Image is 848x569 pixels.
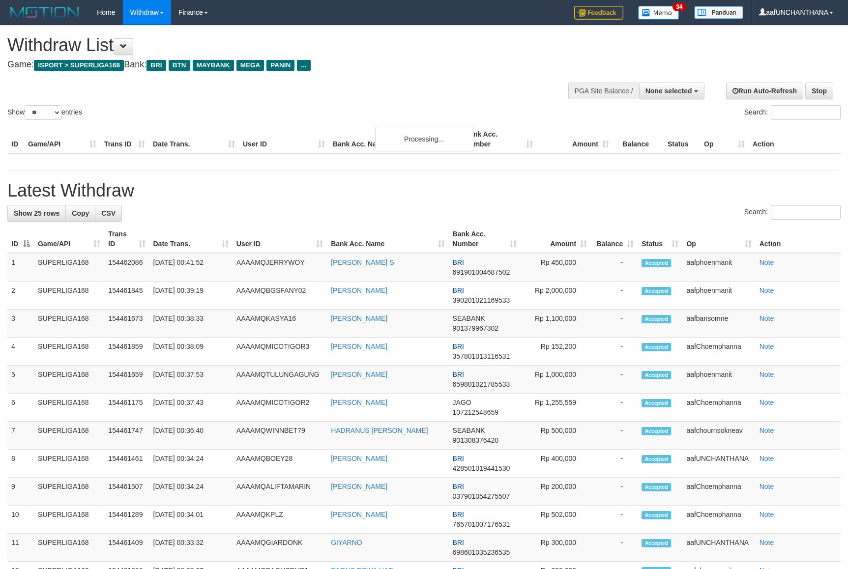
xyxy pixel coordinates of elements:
[146,60,166,71] span: BRI
[760,483,774,490] a: Note
[331,455,387,462] a: [PERSON_NAME]
[65,205,95,222] a: Copy
[453,492,510,500] span: Copy 037901054275507 to clipboard
[266,60,294,71] span: PANIN
[34,394,104,422] td: SUPERLIGA168
[771,205,841,220] input: Search:
[331,511,387,518] a: [PERSON_NAME]
[760,370,774,378] a: Note
[7,478,34,506] td: 9
[453,352,510,360] span: Copy 357801013116531 to clipboard
[7,338,34,366] td: 4
[453,342,464,350] span: BRI
[591,450,638,478] td: -
[7,366,34,394] td: 5
[7,282,34,310] td: 2
[453,370,464,378] span: BRI
[642,539,671,547] span: Accepted
[7,253,34,282] td: 1
[34,478,104,506] td: SUPERLIGA168
[34,422,104,450] td: SUPERLIGA168
[574,6,623,20] img: Feedback.jpg
[682,338,755,366] td: aafChoemphanna
[453,258,464,266] span: BRI
[521,366,591,394] td: Rp 1,000,000
[233,478,327,506] td: AAAAMQALIFTAMARIN
[7,205,66,222] a: Show 25 rows
[642,343,671,351] span: Accepted
[521,310,591,338] td: Rp 1,100,000
[331,427,428,434] a: HADRANUS [PERSON_NAME]
[7,310,34,338] td: 3
[329,125,461,153] th: Bank Acc. Name
[673,2,686,11] span: 34
[591,253,638,282] td: -
[453,455,464,462] span: BRI
[591,422,638,450] td: -
[682,310,755,338] td: aafbansomne
[104,450,149,478] td: 154461461
[521,422,591,450] td: Rp 500,000
[805,83,833,99] a: Stop
[7,225,34,253] th: ID: activate to sort column descending
[100,125,149,153] th: Trans ID
[591,282,638,310] td: -
[642,455,671,463] span: Accepted
[104,366,149,394] td: 154461659
[726,83,803,99] a: Run Auto-Refresh
[7,181,841,200] h1: Latest Withdraw
[453,314,485,322] span: SEABANK
[7,450,34,478] td: 8
[7,35,556,55] h1: Withdraw List
[7,394,34,422] td: 6
[101,209,116,217] span: CSV
[639,83,704,99] button: None selected
[34,366,104,394] td: SUPERLIGA168
[613,125,664,153] th: Balance
[453,296,510,304] span: Copy 390201021169533 to clipboard
[749,125,841,153] th: Action
[591,506,638,534] td: -
[233,450,327,478] td: AAAAMQBOEY28
[591,338,638,366] td: -
[25,105,61,120] select: Showentries
[149,506,233,534] td: [DATE] 00:34:01
[453,268,510,276] span: Copy 691901004687502 to clipboard
[7,105,82,120] label: Show entries
[642,399,671,407] span: Accepted
[7,506,34,534] td: 10
[104,282,149,310] td: 154461845
[233,534,327,562] td: AAAAMQGIARDONK
[149,534,233,562] td: [DATE] 00:33:32
[375,127,473,151] div: Processing...
[642,259,671,267] span: Accepted
[682,478,755,506] td: aafChoemphanna
[744,205,841,220] label: Search:
[682,253,755,282] td: aafphoenmanit
[521,282,591,310] td: Rp 2,000,000
[682,506,755,534] td: aafChoemphanna
[104,253,149,282] td: 154462086
[521,253,591,282] td: Rp 450,000
[682,366,755,394] td: aafphoenmanit
[149,338,233,366] td: [DATE] 00:38:09
[760,286,774,294] a: Note
[233,338,327,366] td: AAAAMQMICOTIGOR3
[104,225,149,253] th: Trans ID: activate to sort column ascending
[7,125,24,153] th: ID
[638,225,682,253] th: Status: activate to sort column ascending
[642,483,671,491] span: Accepted
[521,225,591,253] th: Amount: activate to sort column ascending
[7,422,34,450] td: 7
[331,342,387,350] a: [PERSON_NAME]
[233,422,327,450] td: AAAAMQWINNBET79
[453,398,471,406] span: JAGO
[744,105,841,120] label: Search:
[331,314,387,322] a: [PERSON_NAME]
[233,310,327,338] td: AAAAMQKASYA16
[104,310,149,338] td: 154461673
[449,225,521,253] th: Bank Acc. Number: activate to sort column ascending
[664,125,700,153] th: Status
[104,478,149,506] td: 154461507
[149,253,233,282] td: [DATE] 00:41:52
